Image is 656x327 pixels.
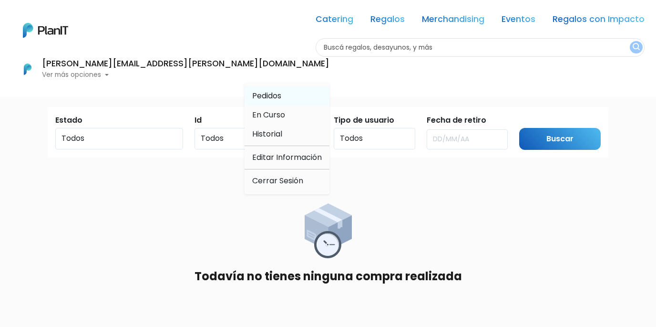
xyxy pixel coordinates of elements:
a: Regalos [370,15,405,27]
img: PlanIt Logo [23,23,68,38]
label: Id [195,115,202,126]
img: PlanIt Logo [17,59,38,80]
label: Tipo de usuario [334,115,394,126]
a: Regalos con Impacto [553,15,645,27]
a: Cerrar Sesión [245,171,329,190]
input: DD/MM/AA [427,129,508,149]
h4: Todavía no tienes ninguna compra realizada [195,270,462,284]
a: Editar Información [245,148,329,167]
a: Catering [316,15,353,27]
label: Estado [55,115,82,126]
button: PlanIt Logo [PERSON_NAME][EMAIL_ADDRESS][PERSON_NAME][DOMAIN_NAME] Ver más opciones [11,57,329,82]
p: Ver más opciones [42,72,329,78]
img: order_placed-5f5e6e39e5ae547ca3eba8c261e01d413ae1761c3de95d077eb410d5aebd280f.png [305,203,352,258]
label: Submit [519,115,547,126]
input: Buscar [519,128,601,150]
input: Buscá regalos, desayunos, y más [316,38,645,57]
div: ¿Necesitás ayuda? [49,9,137,28]
img: search_button-432b6d5273f82d61273b3651a40e1bd1b912527efae98b1b7a1b2c0702e16a8d.svg [633,43,640,52]
a: Historial [245,125,329,144]
span: En Curso [252,109,285,120]
h6: [PERSON_NAME][EMAIL_ADDRESS][PERSON_NAME][DOMAIN_NAME] [42,60,329,68]
a: Eventos [502,15,535,27]
span: Historial [252,128,282,139]
label: Fecha de retiro [427,115,486,126]
a: Merchandising [422,15,484,27]
span: Pedidos [252,90,281,101]
a: En Curso [245,105,329,125]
